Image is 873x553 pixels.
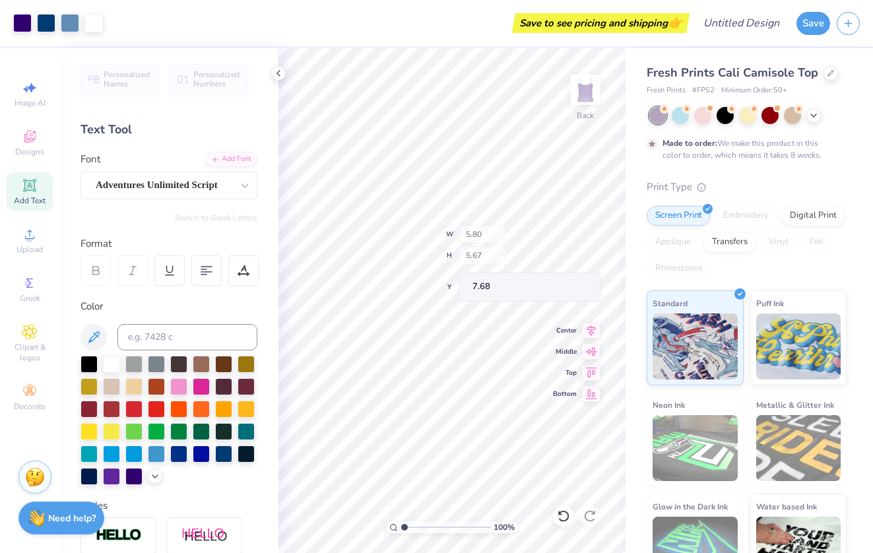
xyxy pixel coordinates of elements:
[647,206,711,226] div: Screen Print
[494,521,515,533] span: 100 %
[781,206,845,226] div: Digital Print
[104,70,150,88] span: Personalized Names
[703,232,756,252] div: Transfers
[553,368,577,377] span: Top
[693,10,790,36] input: Untitled Design
[653,313,738,379] img: Standard
[181,527,228,544] img: Shadow
[205,152,257,167] div: Add Font
[14,401,46,412] span: Decorate
[15,146,44,157] span: Designs
[48,512,96,525] strong: Need help?
[756,313,841,379] img: Puff Ink
[81,299,257,314] div: Color
[653,398,685,412] span: Neon Ink
[663,137,825,161] div: We make this product in this color to order, which means it takes 8 weeks.
[16,244,43,255] span: Upload
[96,528,142,543] img: Stroke
[577,110,594,121] div: Back
[81,152,100,167] label: Font
[647,65,818,81] span: Fresh Prints Cali Camisole Top
[81,236,259,251] div: Format
[668,15,682,30] span: 👉
[15,98,46,108] span: Image AI
[553,347,577,356] span: Middle
[117,324,257,350] input: e.g. 7428 c
[193,70,240,88] span: Personalized Numbers
[81,121,257,139] div: Text Tool
[14,195,46,206] span: Add Text
[760,232,797,252] div: Vinyl
[756,296,784,310] span: Puff Ink
[81,498,257,513] div: Styles
[647,85,686,96] span: Fresh Prints
[7,342,53,363] span: Clipart & logos
[572,77,598,103] img: Back
[553,389,577,399] span: Bottom
[20,293,40,304] span: Greek
[647,179,847,195] div: Print Type
[715,206,777,226] div: Embroidery
[515,13,686,33] div: Save to see pricing and shipping
[647,259,711,278] div: Rhinestones
[756,415,841,481] img: Metallic & Glitter Ink
[692,85,715,96] span: # FP52
[653,296,688,310] span: Standard
[647,232,699,252] div: Applique
[663,138,717,148] strong: Made to order:
[801,232,832,252] div: Foil
[721,85,787,96] span: Minimum Order: 50 +
[796,12,830,35] button: Save
[175,212,257,223] button: Switch to Greek Letters
[653,500,728,513] span: Glow in the Dark Ink
[756,500,817,513] span: Water based Ink
[756,398,834,412] span: Metallic & Glitter Ink
[553,326,577,335] span: Center
[653,415,738,481] img: Neon Ink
